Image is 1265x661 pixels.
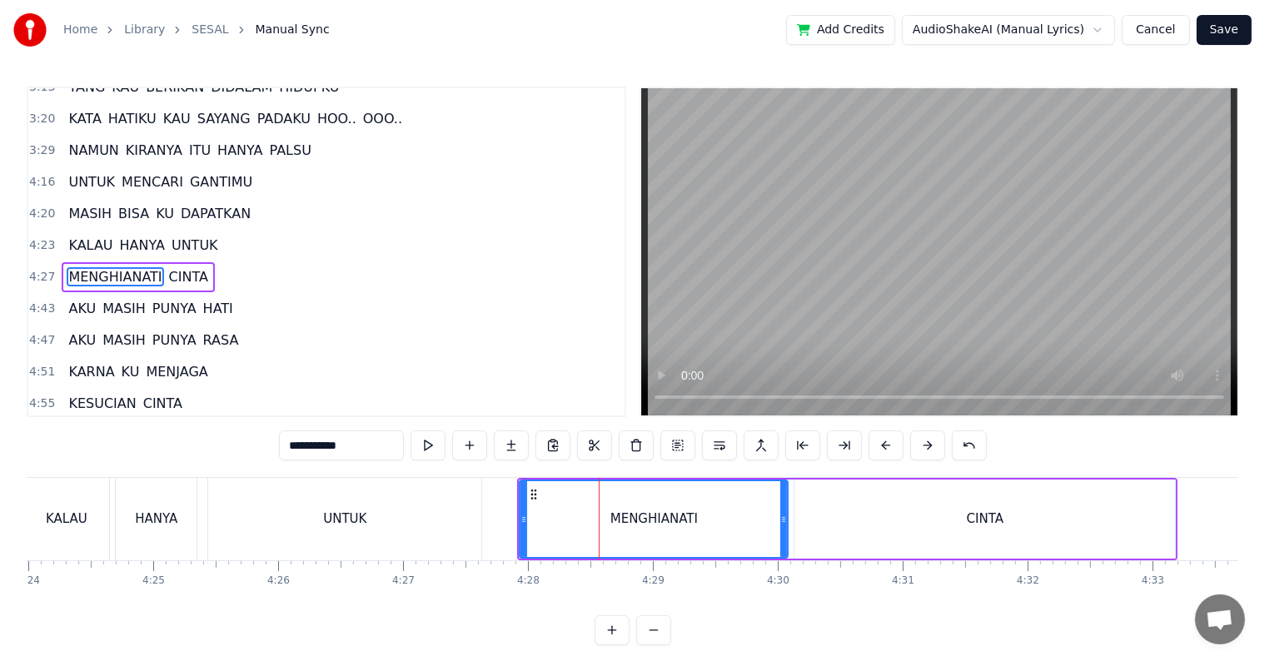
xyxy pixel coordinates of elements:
span: UNTUK [67,172,117,191]
span: DAPATKAN [179,204,252,223]
button: Save [1197,15,1252,45]
span: MENGHIANATI [67,267,163,286]
span: 4:55 [29,395,55,412]
span: MASIH [67,204,113,223]
a: Library [124,22,165,38]
span: NAMUN [67,141,120,160]
nav: breadcrumb [63,22,330,38]
span: MENJAGA [144,362,209,381]
span: MENCARI [120,172,185,191]
div: KALAU [46,509,87,529]
span: Manual Sync [256,22,330,38]
span: HANYA [216,141,264,160]
span: PADAKU [256,109,312,128]
span: RASA [202,330,241,350]
span: OOO.. [361,109,404,128]
span: KALAU [67,236,114,255]
span: KIRANYA [124,141,184,160]
span: UNTUK [170,236,220,255]
div: Obrolan terbuka [1195,594,1245,644]
span: 3:20 [29,111,55,127]
span: BISA [117,204,151,223]
span: 4:51 [29,364,55,380]
div: MENGHIANATI [610,509,698,529]
span: 4:27 [29,269,55,286]
span: MASIH [101,299,147,318]
div: 4:25 [142,574,165,588]
span: PUNYA [151,330,198,350]
span: KAU [162,109,192,128]
img: youka [13,13,47,47]
span: 4:43 [29,301,55,317]
button: Add Credits [786,15,895,45]
button: Cancel [1122,15,1189,45]
div: 4:28 [517,574,540,588]
span: HATI [202,299,235,318]
span: ITU [187,141,212,160]
span: KATA [67,109,102,128]
span: KU [154,204,176,223]
a: SESAL [192,22,228,38]
span: KU [120,362,142,381]
div: 4:27 [392,574,415,588]
span: HOO.. [316,109,358,128]
span: SAYANG [196,109,252,128]
span: HANYA [118,236,167,255]
span: MASIH [101,330,147,350]
span: 3:29 [29,142,55,159]
div: HANYA [135,509,177,529]
span: AKU [67,330,97,350]
span: CINTA [142,394,184,413]
span: HATIKU [107,109,158,128]
div: 4:33 [1142,574,1164,588]
div: 4:24 [17,574,40,588]
span: PUNYA [151,299,198,318]
span: 4:47 [29,332,55,349]
span: KESUCIAN [67,394,137,413]
span: KARNA [67,362,116,381]
span: 4:23 [29,237,55,254]
span: PALSU [268,141,313,160]
span: 4:20 [29,206,55,222]
div: 4:32 [1017,574,1039,588]
div: CINTA [967,509,1004,529]
span: AKU [67,299,97,318]
div: 4:29 [642,574,665,588]
div: 4:30 [767,574,789,588]
span: GANTIMU [188,172,254,191]
div: UNTUK [323,509,366,529]
div: 4:31 [892,574,914,588]
div: 4:26 [267,574,290,588]
span: 4:16 [29,174,55,191]
span: CINTA [167,267,210,286]
a: Home [63,22,97,38]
